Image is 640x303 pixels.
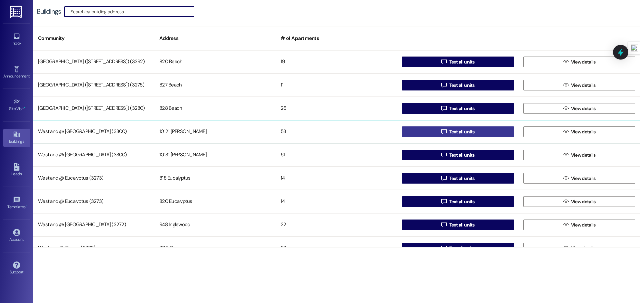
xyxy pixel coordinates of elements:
span: View details [571,152,596,159]
div: 19 [276,55,397,69]
i:  [563,59,568,65]
div: Address [155,30,276,47]
div: 820 Eucalyptus [155,195,276,208]
i:  [563,222,568,227]
span: • [26,204,27,208]
span: View details [571,82,596,89]
i:  [563,245,568,251]
i:  [441,59,446,65]
span: View details [571,222,596,228]
div: 53 [276,125,397,138]
a: Buildings [3,129,30,147]
div: Buildings [37,8,61,15]
span: Text all units [449,82,475,89]
button: View details [523,243,635,253]
i:  [563,106,568,111]
i:  [563,176,568,181]
div: [GEOGRAPHIC_DATA] ([STREET_ADDRESS]) (3275) [33,78,155,92]
i:  [563,129,568,134]
i:  [441,82,446,88]
input: Search by building address [71,7,194,16]
i:  [441,199,446,204]
a: Leads [3,161,30,179]
span: View details [571,198,596,205]
button: View details [523,103,635,114]
div: 200 Queen [155,241,276,255]
button: View details [523,173,635,184]
div: Westland @ [GEOGRAPHIC_DATA] (3300) [33,125,155,138]
div: 11 [276,78,397,92]
span: Text all units [449,222,475,228]
span: View details [571,59,596,66]
span: View details [571,245,596,252]
i:  [441,176,446,181]
i:  [563,199,568,204]
button: Text all units [402,57,514,67]
a: Support [3,259,30,277]
div: 818 Eucalyptus [155,172,276,185]
span: Text all units [449,198,475,205]
span: View details [571,175,596,182]
button: Text all units [402,80,514,90]
div: 827 Beach [155,78,276,92]
button: Text all units [402,220,514,230]
div: 948 Inglewood [155,218,276,231]
img: ResiDesk Logo [10,6,23,18]
span: View details [571,105,596,112]
button: View details [523,57,635,67]
div: 828 Beach [155,102,276,115]
i:  [441,152,446,158]
span: Text all units [449,175,475,182]
span: View details [571,128,596,135]
button: View details [523,126,635,137]
div: [GEOGRAPHIC_DATA] ([STREET_ADDRESS]) (3392) [33,55,155,69]
i:  [563,82,568,88]
span: Text all units [449,59,475,66]
button: Text all units [402,150,514,160]
div: 10121 [PERSON_NAME] [155,125,276,138]
a: Account [3,227,30,245]
div: Westland @ Eucalyptus (3273) [33,195,155,208]
div: [GEOGRAPHIC_DATA] ([STREET_ADDRESS]) (3280) [33,102,155,115]
button: Text all units [402,173,514,184]
span: Text all units [449,105,475,112]
div: Westland @ [GEOGRAPHIC_DATA] (3300) [33,148,155,162]
a: Site Visit • [3,96,30,114]
a: Templates • [3,194,30,212]
div: Westland @ Eucalyptus (3273) [33,172,155,185]
div: 22 [276,218,397,231]
span: Text all units [449,128,475,135]
span: • [24,105,25,110]
span: Text all units [449,152,475,159]
i:  [441,245,446,251]
button: View details [523,80,635,90]
button: Text all units [402,243,514,253]
div: 51 [276,148,397,162]
div: 26 [276,102,397,115]
button: Text all units [402,103,514,114]
i:  [441,222,446,227]
div: 820 Beach [155,55,276,69]
div: 62 [276,241,397,255]
div: 14 [276,172,397,185]
div: Westland @ [GEOGRAPHIC_DATA] (3272) [33,218,155,231]
button: View details [523,196,635,207]
button: Text all units [402,126,514,137]
button: View details [523,150,635,160]
a: Inbox [3,31,30,49]
div: 10131 [PERSON_NAME] [155,148,276,162]
div: # of Apartments [276,30,397,47]
i:  [441,129,446,134]
div: Community [33,30,155,47]
span: • [30,73,31,77]
button: View details [523,220,635,230]
div: 14 [276,195,397,208]
i:  [563,152,568,158]
span: Text all units [449,245,475,252]
i:  [441,106,446,111]
div: Westland @ Queen (3266) [33,241,155,255]
button: Text all units [402,196,514,207]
